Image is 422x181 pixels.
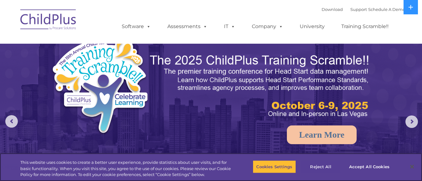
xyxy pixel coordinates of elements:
font: | [322,7,405,12]
a: Learn More [287,125,357,144]
a: Software [115,20,157,33]
button: Reject All [301,160,340,173]
div: This website uses cookies to create a better user experience, provide statistics about user visit... [20,159,232,178]
button: Cookies Settings [253,160,296,173]
a: Schedule A Demo [368,7,405,12]
a: University [293,20,331,33]
a: IT [218,20,242,33]
span: Phone number [87,67,114,71]
button: Close [405,160,419,174]
span: Last name [87,41,106,46]
a: Assessments [161,20,214,33]
button: Accept All Cookies [346,160,393,173]
a: Support [350,7,367,12]
a: Download [322,7,343,12]
img: ChildPlus by Procare Solutions [17,5,80,36]
a: Company [246,20,289,33]
a: Training Scramble!! [335,20,395,33]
